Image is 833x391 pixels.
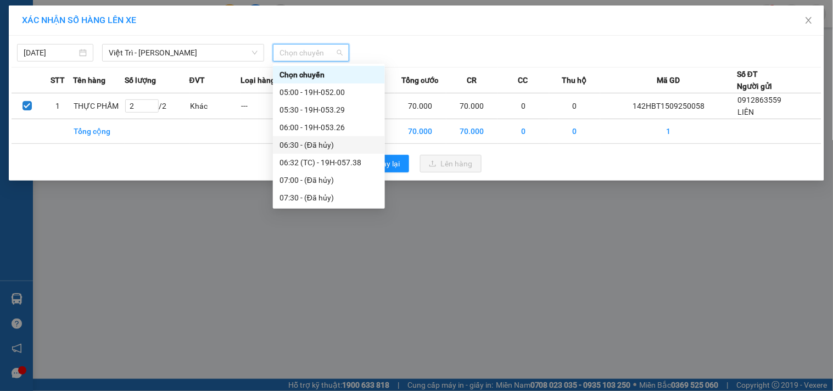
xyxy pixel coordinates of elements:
[241,93,292,119] td: ---
[549,119,601,144] td: 0
[279,121,378,133] div: 06:00 - 19H-053.26
[402,74,439,86] span: Tổng cước
[109,44,258,61] span: Việt Trì - Mạc Thái Tổ
[467,74,477,86] span: CR
[737,108,754,116] span: LIÊN
[657,74,680,86] span: Mã GD
[273,66,385,83] div: Chọn chuyến
[446,119,498,144] td: 70.000
[22,15,136,25] span: XÁC NHẬN SỐ HÀNG LÊN XE
[395,93,446,119] td: 70.000
[133,13,429,43] b: Công ty TNHH Trọng Hiếu Phú Thọ - Nam Cường Limousine
[125,74,156,86] span: Số lượng
[737,96,781,104] span: 0912863559
[125,93,189,119] td: / 2
[279,104,378,116] div: 05:30 - 19H-053.29
[279,44,343,61] span: Chọn chuyến
[103,46,459,60] li: Số nhà [STREET_ADDRESS][PERSON_NAME][PERSON_NAME][PERSON_NAME]
[446,93,498,119] td: 70.000
[279,69,378,81] div: Chọn chuyến
[279,192,378,204] div: 07:30 - (Đã hủy)
[600,93,737,119] td: 142HBT1509250058
[279,86,378,98] div: 05:00 - 19H-052.00
[42,93,73,119] td: 1
[241,74,275,86] span: Loại hàng
[73,119,125,144] td: Tổng cộng
[279,139,378,151] div: 06:30 - (Đã hủy)
[395,119,446,144] td: 70.000
[562,74,587,86] span: Thu hộ
[24,47,77,59] input: 15/09/2025
[804,16,813,25] span: close
[73,93,125,119] td: THỰC PHẨM
[189,74,205,86] span: ĐVT
[279,157,378,169] div: 06:32 (TC) - 19H-057.38
[51,74,65,86] span: STT
[73,74,105,86] span: Tên hàng
[737,68,772,92] div: Số ĐT Người gửi
[103,60,459,74] li: Hotline: 1900400028
[420,155,482,172] button: uploadLên hàng
[518,74,528,86] span: CC
[251,49,258,56] span: down
[497,119,549,144] td: 0
[793,5,824,36] button: Close
[600,119,737,144] td: 1
[373,158,400,170] span: Quay lại
[189,93,241,119] td: Khác
[549,93,601,119] td: 0
[497,93,549,119] td: 0
[279,174,378,186] div: 07:00 - (Đã hủy)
